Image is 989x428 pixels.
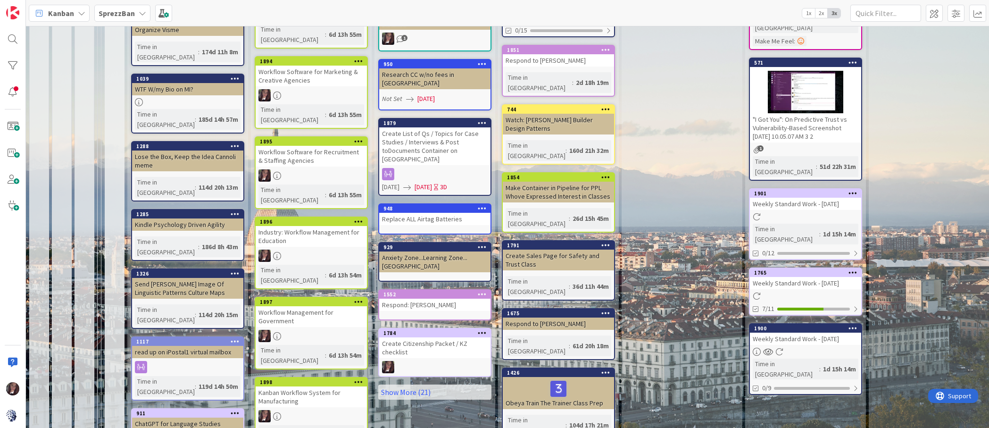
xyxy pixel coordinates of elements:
div: TD [379,361,490,373]
div: 1898 [256,378,367,386]
div: 1765Weekly Standard Work - [DATE] [750,269,861,289]
div: 1895 [260,138,367,145]
span: : [569,341,570,351]
div: Create Citizenship Packet / KZ checklist [379,337,490,358]
a: 1552Respond: [PERSON_NAME] [378,289,491,320]
div: Respond to [PERSON_NAME] [503,54,614,67]
div: read up on iPostal1 virtual mailbox [132,346,243,358]
div: 1765 [754,269,861,276]
div: 1879 [379,119,490,127]
div: 950 [383,61,490,67]
a: 948Replace ALL Airtag Batteries [378,203,491,235]
a: 1039WTF W/my Bio on MI?Time in [GEOGRAPHIC_DATA]:185d 14h 57m [131,74,244,134]
a: 1326Send [PERSON_NAME] Image Of Linguistic Patterns Culture MapsTime in [GEOGRAPHIC_DATA]:114d 20... [131,269,244,329]
div: TD [379,33,490,45]
div: Organize Visme [132,24,243,36]
span: 0/12 [762,248,774,258]
i: Not Set [382,94,402,103]
a: 1901Weekly Standard Work - [DATE]Time in [GEOGRAPHIC_DATA]:1d 15h 14m0/12 [749,188,862,260]
div: Time in [GEOGRAPHIC_DATA] [258,24,325,45]
span: [DATE] [415,182,432,192]
div: Kindle Psychology Driven Agility [132,218,243,231]
div: Time in [GEOGRAPHIC_DATA] [258,104,325,125]
a: 1675Respond to [PERSON_NAME]Time in [GEOGRAPHIC_DATA]:61d 20h 18m [502,308,615,360]
img: TD [6,382,19,395]
div: "I Got You": On Predictive Trust vs Vulnerability-Based Screenshot [DATE] 10.05.07 AM 3 2 [750,113,861,143]
img: TD [258,330,271,342]
div: 744 [503,105,614,114]
div: Weekly Standard Work - [DATE] [750,277,861,289]
div: Create Sales Page for Safety and Trust Class [503,250,614,270]
div: Time in [GEOGRAPHIC_DATA] [135,42,198,62]
div: 1d 15h 14m [821,229,858,239]
a: 929Anxiety Zone...Learning Zone...[GEOGRAPHIC_DATA] [378,242,491,282]
input: Quick Filter... [850,5,921,22]
span: Support [20,1,43,13]
span: 1x [802,8,815,18]
div: Weekly Standard Work - [DATE] [750,198,861,210]
div: 1675 [507,310,614,317]
div: 174d 11h 8m [199,47,241,57]
div: 1854 [507,174,614,181]
div: 1326 [132,269,243,278]
span: : [325,350,326,361]
span: : [195,310,196,320]
div: 160d 21h 32m [567,145,611,156]
span: 3x [828,8,840,18]
div: 1854Make Container in Pipeline for PPL Whove Expressed Interest in Classes [503,173,614,202]
div: Workflow Software for Recruitment & Staffing Agencies [256,146,367,167]
div: 51d 22h 31m [817,161,858,172]
span: : [819,364,821,374]
div: Time in [GEOGRAPHIC_DATA] [135,304,195,325]
div: 1552Respond: [PERSON_NAME] [379,290,490,311]
div: Anxiety Zone...Learning Zone...[GEOGRAPHIC_DATA] [379,252,490,272]
img: Visit kanbanzone.com [6,6,19,19]
div: Industry: Workflow Management for Education [256,226,367,247]
div: 186d 8h 43m [199,242,241,252]
div: 1426Obeya Train The Trainer Class Prep [503,369,614,409]
div: 929 [379,243,490,252]
div: Time in [GEOGRAPHIC_DATA] [506,336,569,356]
a: 1791Create Sales Page for Safety and Trust ClassTime in [GEOGRAPHIC_DATA]:36d 11h 44m [502,240,615,301]
div: Time in [GEOGRAPHIC_DATA] [258,185,325,205]
div: Time in [GEOGRAPHIC_DATA] [135,177,195,198]
span: [DATE] [417,94,435,104]
div: 1898 [260,379,367,386]
div: 6d 13h 55m [326,109,364,120]
div: TD [256,89,367,101]
div: 61d 20h 18m [570,341,611,351]
div: 1894 [260,58,367,65]
div: Time in [GEOGRAPHIC_DATA] [135,376,195,397]
div: Make Me Feel [753,36,794,46]
div: 1897Workflow Management for Government [256,298,367,327]
a: 1285Kindle Psychology Driven AgilityTime in [GEOGRAPHIC_DATA]:186d 8h 43m [131,209,244,261]
div: TD [256,169,367,182]
div: 6d 13h 54m [326,350,364,361]
div: 1901Weekly Standard Work - [DATE] [750,189,861,210]
div: Time in [GEOGRAPHIC_DATA] [753,156,816,177]
a: 744Watch: [PERSON_NAME] Builder Design PatternsTime in [GEOGRAPHIC_DATA]:160d 21h 32m [502,104,615,165]
span: 0/9 [762,383,771,393]
div: 1285 [136,211,243,218]
img: TD [382,361,394,373]
div: 1894 [256,57,367,66]
a: Show More (21) [378,385,491,400]
div: 1784 [379,329,490,337]
div: 1895 [256,137,367,146]
span: 2x [815,8,828,18]
img: TD [258,250,271,262]
div: 1901 [750,189,861,198]
div: 26d 15h 45m [570,213,611,224]
span: : [794,36,795,46]
div: 1854 [503,173,614,182]
div: 1426 [503,369,614,377]
div: Time in [GEOGRAPHIC_DATA] [753,359,819,379]
div: 1879 [383,120,490,126]
div: Workflow Software for Marketing & Creative Agencies [256,66,367,86]
div: 1851 [503,46,614,54]
div: 948 [379,204,490,213]
div: 571 [750,59,861,67]
span: 0/15 [515,25,527,35]
div: Weekly Standard Work - [DATE] [750,333,861,345]
span: : [198,47,199,57]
